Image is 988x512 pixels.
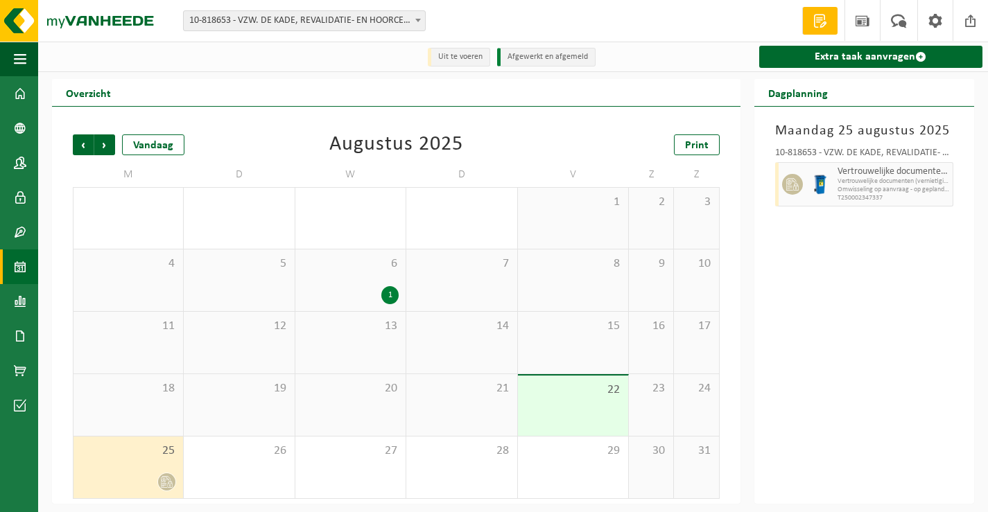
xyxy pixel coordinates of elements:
span: 10-818653 - VZW. DE KADE, REVALIDATIE- EN HOORCENTRUM SPERMALIE - BRUGGE [183,10,426,31]
span: Volgende [94,134,115,155]
span: 5 [191,256,287,272]
span: 17 [681,319,711,334]
span: Vertrouwelijke documenten (vernietiging - recyclage) [838,177,950,186]
td: D [406,162,517,187]
span: T250002347337 [838,194,950,202]
span: Omwisseling op aanvraag - op geplande route (incl. verwerking) [838,186,950,194]
span: Print [685,140,709,151]
span: 11 [80,319,176,334]
td: M [73,162,184,187]
img: WB-0240-HPE-BE-09 [810,174,831,195]
span: 26 [191,443,287,459]
span: 27 [302,443,399,459]
span: 16 [636,319,666,334]
span: 9 [636,256,666,272]
div: Augustus 2025 [329,134,463,155]
a: Extra taak aanvragen [759,46,983,68]
span: 10-818653 - VZW. DE KADE, REVALIDATIE- EN HOORCENTRUM SPERMALIE - BRUGGE [184,11,425,30]
td: D [184,162,295,187]
span: 1 [525,195,621,210]
span: 22 [525,382,621,398]
span: 15 [525,319,621,334]
span: 7 [413,256,510,272]
span: 8 [525,256,621,272]
span: 13 [302,319,399,334]
div: 1 [381,286,399,304]
span: 3 [681,195,711,210]
div: Vandaag [122,134,184,155]
span: 29 [525,443,621,459]
span: 25 [80,443,176,459]
li: Uit te voeren [428,48,490,67]
span: 23 [636,381,666,396]
span: 19 [191,381,287,396]
h3: Maandag 25 augustus 2025 [775,121,954,141]
a: Print [674,134,720,155]
span: 31 [681,443,711,459]
span: 10 [681,256,711,272]
span: 21 [413,381,510,396]
li: Afgewerkt en afgemeld [497,48,596,67]
td: W [295,162,406,187]
span: 20 [302,381,399,396]
span: Vorige [73,134,94,155]
td: Z [629,162,674,187]
span: 24 [681,381,711,396]
h2: Dagplanning [754,79,842,106]
span: 12 [191,319,287,334]
span: Vertrouwelijke documenten (vernietiging - recyclage) [838,166,950,177]
span: 2 [636,195,666,210]
span: 6 [302,256,399,272]
span: 14 [413,319,510,334]
span: 30 [636,443,666,459]
h2: Overzicht [52,79,125,106]
td: Z [674,162,719,187]
span: 18 [80,381,176,396]
span: 28 [413,443,510,459]
span: 4 [80,256,176,272]
div: 10-818653 - VZW. DE KADE, REVALIDATIE- EN HOORCENTRUM [GEOGRAPHIC_DATA] [775,148,954,162]
td: V [518,162,629,187]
